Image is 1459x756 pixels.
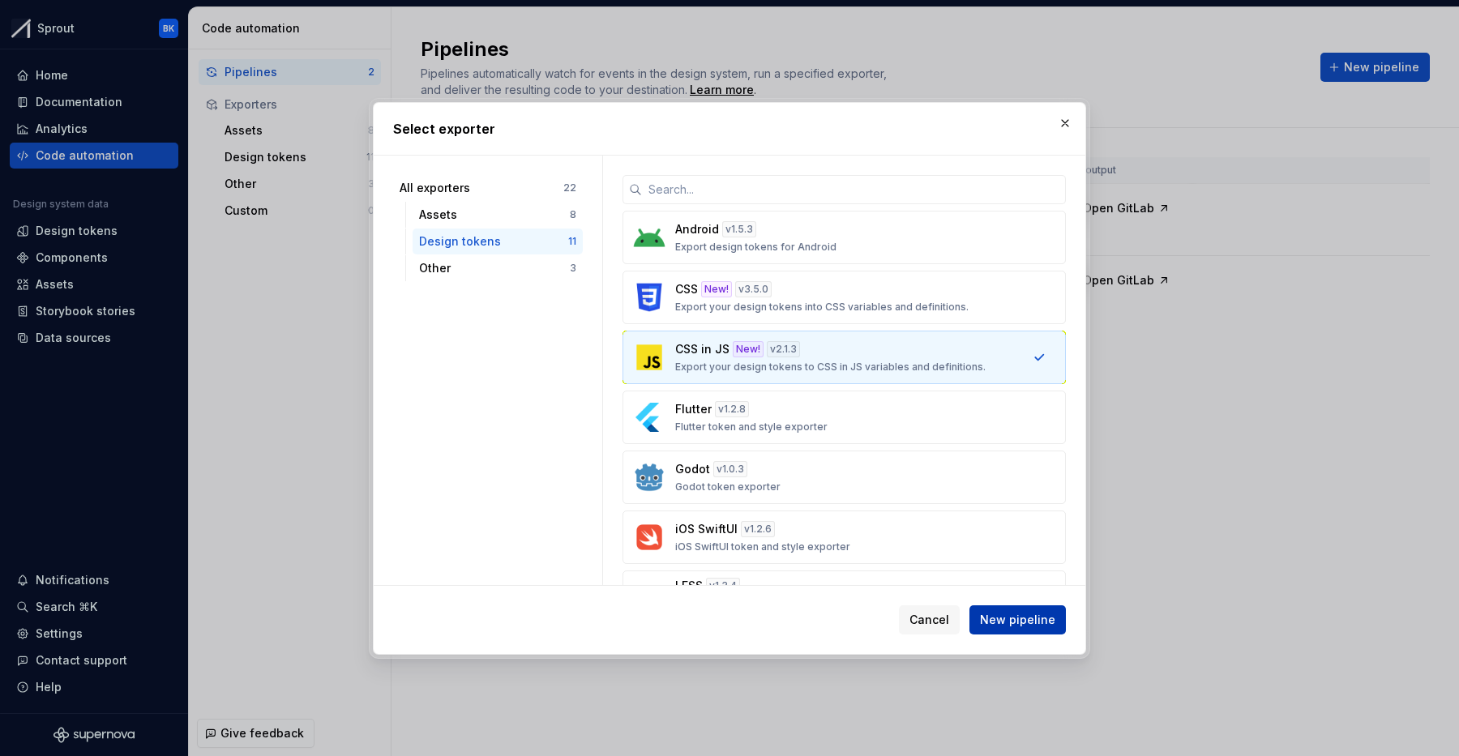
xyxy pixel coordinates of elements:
[713,461,747,477] div: v 1.0.3
[675,578,703,594] p: LESS
[623,510,1066,564] button: iOS SwiftUIv1.2.6iOS SwiftUI token and style exporter
[393,119,1066,139] h2: Select exporter
[675,521,738,537] p: iOS SwiftUI
[909,612,949,628] span: Cancel
[706,578,740,594] div: v 1.3.4
[715,401,749,417] div: v 1.2.8
[413,202,583,228] button: Assets8
[400,180,563,196] div: All exporters
[675,221,719,237] p: Android
[623,391,1066,444] button: Flutterv1.2.8Flutter token and style exporter
[675,301,969,314] p: Export your design tokens into CSS variables and definitions.
[980,612,1055,628] span: New pipeline
[570,208,576,221] div: 8
[675,401,712,417] p: Flutter
[570,262,576,275] div: 3
[623,570,1066,630] button: LESSv1.3.4Provides automatic export of styling information from your design system library.
[563,182,576,194] div: 22
[733,341,764,357] div: New!
[393,175,583,201] button: All exporters22
[675,481,781,493] p: Godot token exporter
[623,451,1066,504] button: Godotv1.0.3Godot token exporter
[969,605,1066,634] button: New pipeline
[419,260,570,276] div: Other
[735,281,772,297] div: v 3.5.0
[675,341,729,357] p: CSS in JS
[767,341,800,357] div: v 2.1.3
[675,421,828,434] p: Flutter token and style exporter
[722,221,756,237] div: v 1.5.3
[675,361,986,374] p: Export your design tokens to CSS in JS variables and definitions.
[623,211,1066,264] button: Androidv1.5.3Export design tokens for Android
[675,461,710,477] p: Godot
[675,241,836,254] p: Export design tokens for Android
[899,605,960,634] button: Cancel
[642,175,1066,204] input: Search...
[701,281,732,297] div: New!
[741,521,775,537] div: v 1.2.6
[568,235,576,248] div: 11
[623,331,1066,384] button: CSS in JSNew!v2.1.3Export your design tokens to CSS in JS variables and definitions.
[419,207,570,223] div: Assets
[675,281,698,297] p: CSS
[623,271,1066,324] button: CSSNew!v3.5.0Export your design tokens into CSS variables and definitions.
[675,540,850,553] p: iOS SwiftUI token and style exporter
[413,229,583,254] button: Design tokens11
[413,255,583,281] button: Other3
[419,233,568,250] div: Design tokens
